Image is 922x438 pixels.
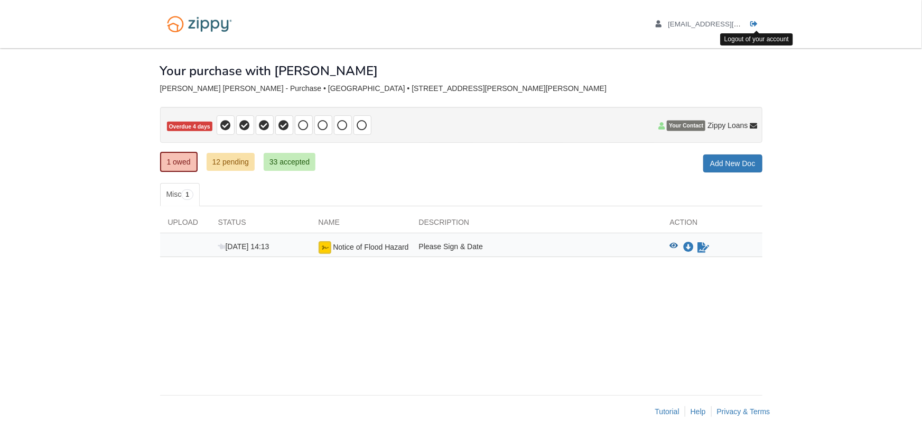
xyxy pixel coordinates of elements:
span: Overdue 4 days [167,122,212,132]
div: Description [411,217,662,233]
div: Please Sign & Date [411,241,662,254]
div: Name [311,217,411,233]
span: Your Contact [667,121,705,131]
div: Upload [160,217,210,233]
a: 12 pending [207,153,255,171]
a: 1 owed [160,152,198,172]
span: 1 [181,189,193,200]
a: edit profile [656,20,789,31]
img: Logo [160,11,239,38]
div: Logout of your account [720,33,793,45]
a: Privacy & Terms [717,407,770,416]
a: Waiting for your co-borrower to e-sign [697,241,711,254]
a: Log out [751,20,762,31]
div: Action [662,217,762,233]
span: [DATE] 14:13 [218,242,269,251]
a: Add New Doc [703,154,762,172]
a: Misc [160,183,200,206]
a: Help [691,407,706,416]
div: [PERSON_NAME] [PERSON_NAME] - Purchase • [GEOGRAPHIC_DATA] • [STREET_ADDRESS][PERSON_NAME][PERSON... [160,84,762,93]
span: Zippy Loans [707,121,748,131]
div: Status [210,217,311,233]
img: esign [319,241,331,254]
span: lpj6481@gmail.com [668,20,789,28]
a: 33 accepted [264,153,315,171]
button: View Notice of Flood Hazard [670,242,678,253]
h1: Your purchase with [PERSON_NAME] [160,64,378,78]
span: Notice of Flood Hazard [333,243,408,251]
a: Tutorial [655,407,679,416]
a: Download Notice of Flood Hazard [684,243,694,252]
